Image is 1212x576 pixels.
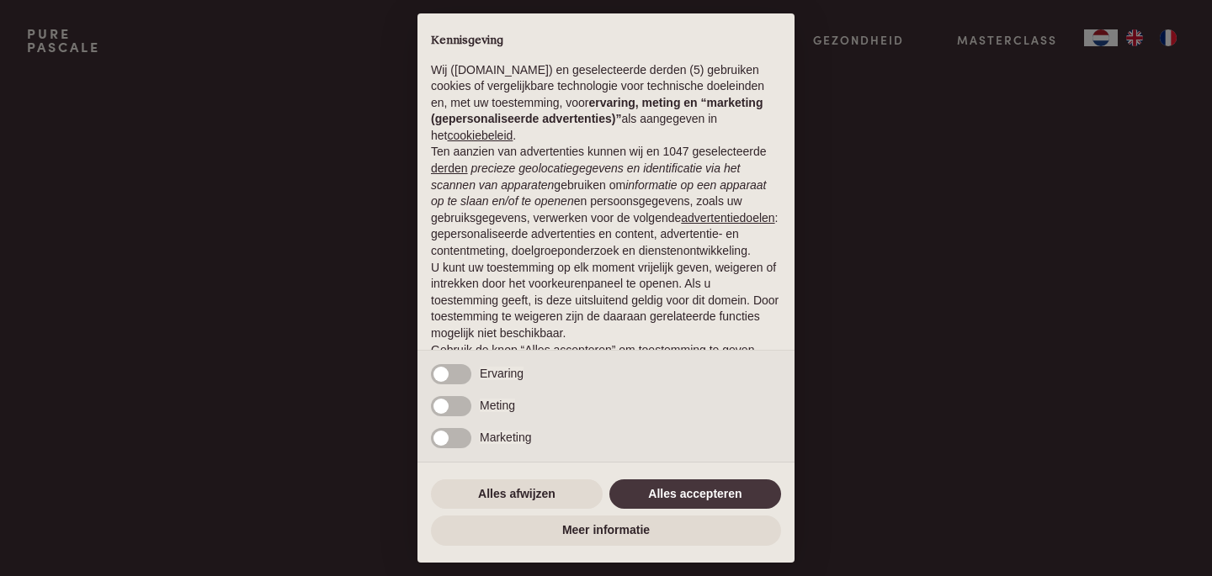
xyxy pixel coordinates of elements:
[431,62,781,145] p: Wij ([DOMAIN_NAME]) en geselecteerde derden (5) gebruiken cookies of vergelijkbare technologie vo...
[431,260,781,342] p: U kunt uw toestemming op elk moment vrijelijk geven, weigeren of intrekken door het voorkeurenpan...
[431,144,781,259] p: Ten aanzien van advertenties kunnen wij en 1047 geselecteerde gebruiken om en persoonsgegevens, z...
[480,367,524,380] span: Ervaring
[431,515,781,546] button: Meer informatie
[431,479,603,510] button: Alles afwijzen
[480,399,515,412] span: Meting
[681,210,774,227] button: advertentiedoelen
[431,178,767,209] em: informatie op een apparaat op te slaan en/of te openen
[480,431,531,444] span: Marketing
[431,96,763,126] strong: ervaring, meting en “marketing (gepersonaliseerde advertenties)”
[431,161,468,177] button: derden
[447,129,513,142] a: cookiebeleid
[609,479,781,510] button: Alles accepteren
[431,342,781,392] p: Gebruik de knop “Alles accepteren” om toestemming te geven. Gebruik de knop “Alles afwijzen” om d...
[431,34,781,49] h2: Kennisgeving
[431,161,740,192] em: precieze geolocatiegegevens en identificatie via het scannen van apparaten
